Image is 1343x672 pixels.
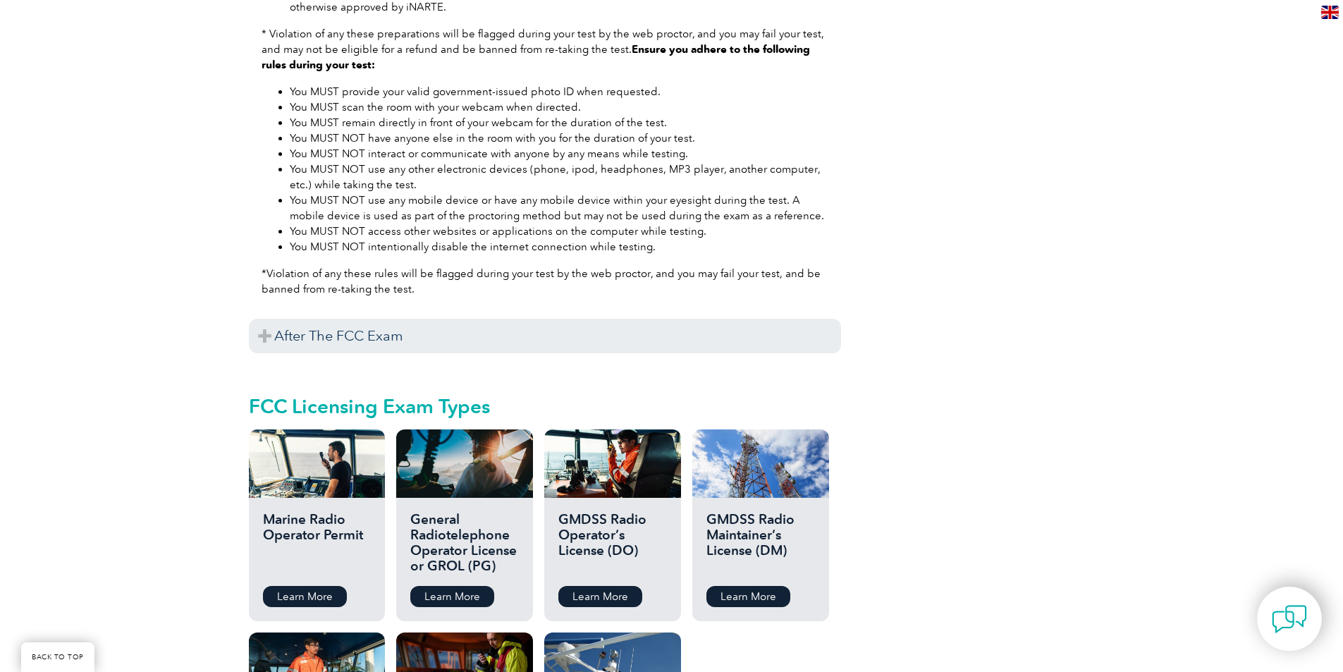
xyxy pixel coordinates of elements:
[262,26,828,73] p: * Violation of any these preparations will be flagged during your test by the web proctor, and yo...
[263,586,347,607] a: Learn More
[410,586,494,607] a: Learn More
[290,115,828,130] li: You MUST remain directly in front of your webcam for the duration of the test.
[290,239,828,255] li: You MUST NOT intentionally disable the internet connection while testing.
[249,395,841,417] h2: FCC Licensing Exam Types
[706,586,790,607] a: Learn More
[290,130,828,146] li: You MUST NOT have anyone else in the room with you for the duration of your test.
[706,512,814,575] h2: GMDSS Radio Maintainer’s License (DM)
[1321,6,1339,19] img: en
[263,512,371,575] h2: Marine Radio Operator Permit
[290,193,828,224] li: You MUST NOT use any mobile device or have any mobile device within your eyesight during the test...
[558,586,642,607] a: Learn More
[290,99,828,115] li: You MUST scan the room with your webcam when directed.
[290,161,828,193] li: You MUST NOT use any other electronic devices (phone, ipod, headphones, MP3 player, another compu...
[1272,601,1307,637] img: contact-chat.png
[290,224,828,239] li: You MUST NOT access other websites or applications on the computer while testing.
[249,319,841,353] h3: After The FCC Exam
[21,642,94,672] a: BACK TO TOP
[410,512,518,575] h2: General Radiotelephone Operator License or GROL (PG)
[290,84,828,99] li: You MUST provide your valid government-issued photo ID when requested.
[262,266,828,297] p: *Violation of any these rules will be flagged during your test by the web proctor, and you may fa...
[290,146,828,161] li: You MUST NOT interact or communicate with anyone by any means while testing.
[558,512,666,575] h2: GMDSS Radio Operator’s License (DO)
